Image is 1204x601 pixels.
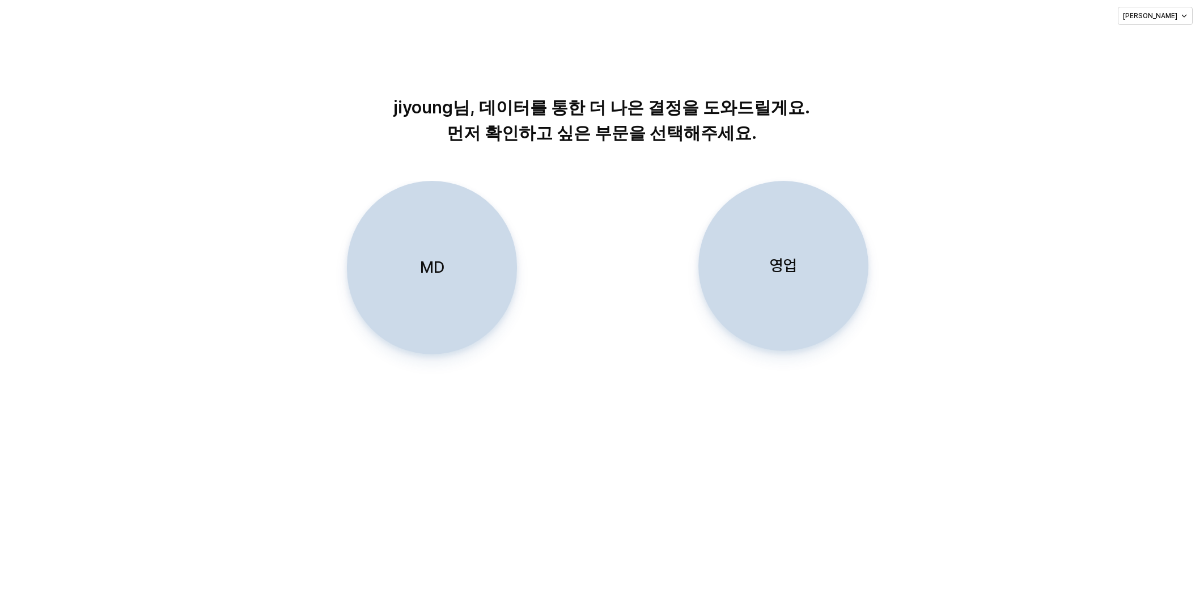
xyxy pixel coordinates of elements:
[698,181,868,351] button: 영업
[312,95,891,146] p: jiyoung님, 데이터를 통한 더 나은 결정을 도와드릴게요. 먼저 확인하고 싶은 부문을 선택해주세요.
[770,255,797,276] p: 영업
[347,181,517,354] button: MD
[419,257,444,278] p: MD
[1118,7,1193,25] button: [PERSON_NAME]
[1123,11,1177,20] p: [PERSON_NAME]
